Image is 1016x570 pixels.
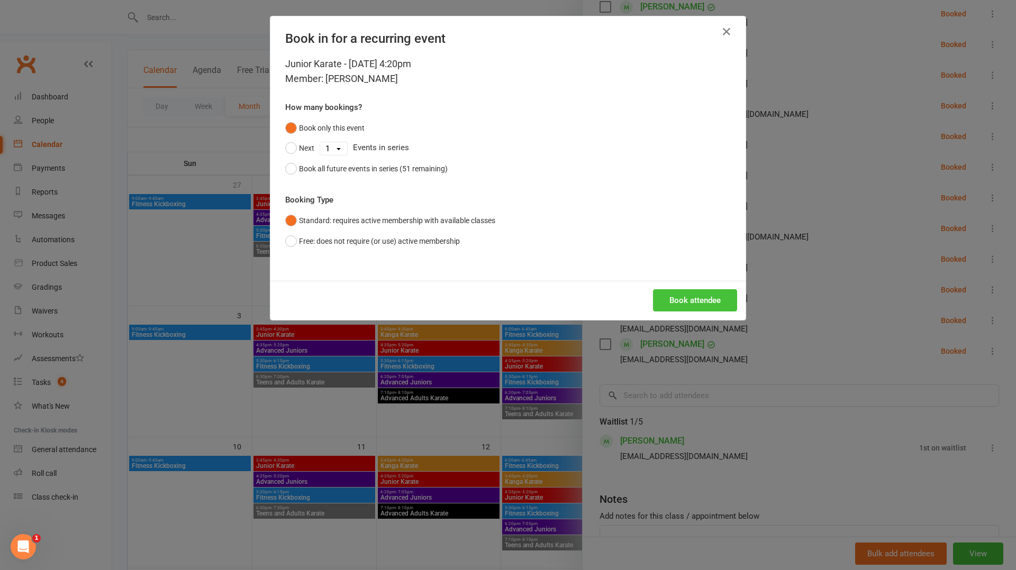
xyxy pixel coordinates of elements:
[299,163,448,174] div: Book all future events in series (51 remaining)
[285,118,365,138] button: Book only this event
[285,194,333,206] label: Booking Type
[32,534,41,543] span: 1
[285,101,362,114] label: How many bookings?
[285,138,314,158] button: Next
[11,534,36,559] iframe: Intercom live chat
[285,31,731,46] h4: Book in for a recurring event
[285,159,448,179] button: Book all future events in series (51 remaining)
[285,231,460,251] button: Free: does not require (or use) active membership
[285,138,731,158] div: Events in series
[718,23,735,40] button: Close
[285,57,731,86] div: Junior Karate - [DATE] 4:20pm Member: [PERSON_NAME]
[285,210,495,231] button: Standard: requires active membership with available classes
[653,289,737,311] button: Book attendee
